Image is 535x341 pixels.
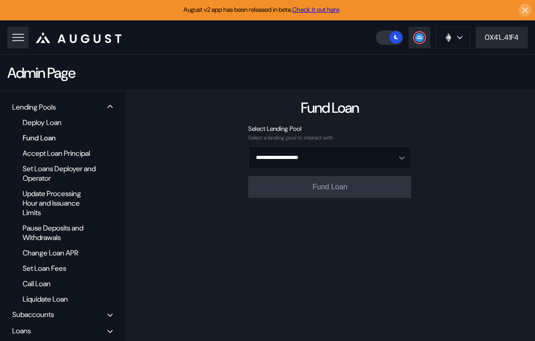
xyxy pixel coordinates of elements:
div: Deploy Loan [18,116,101,129]
span: August v2 app has been released in beta. [183,5,339,14]
a: Check it out here [292,5,339,14]
div: Change Loan APR [18,247,101,259]
div: Set Loan Fees [18,262,101,274]
button: chain logo [436,27,470,48]
button: Fund Loan [248,176,411,198]
img: chain logo [443,33,453,43]
div: 0X41...41F4 [485,33,519,42]
div: Subaccounts [12,310,54,319]
div: Loans [12,326,31,336]
button: 0X41...41F4 [476,27,528,48]
div: Pause Deposits and Withdrawals [18,222,101,244]
div: Liquidate Loan [18,293,101,305]
button: Open menu [248,146,411,169]
div: Lending Pools [12,102,56,112]
div: Update Processing Hour and Issuance Limits [18,187,101,219]
div: Set Loans Deployer and Operator [18,163,101,184]
div: Select a lending pool to interact with. [248,134,411,141]
div: Fund Loan [301,98,359,117]
div: Select Lending Pool [248,125,411,133]
div: Accept Loan Principal [18,147,101,159]
div: Call Loan [18,278,101,290]
div: Admin Page [7,63,75,82]
div: Fund Loan [18,132,101,144]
